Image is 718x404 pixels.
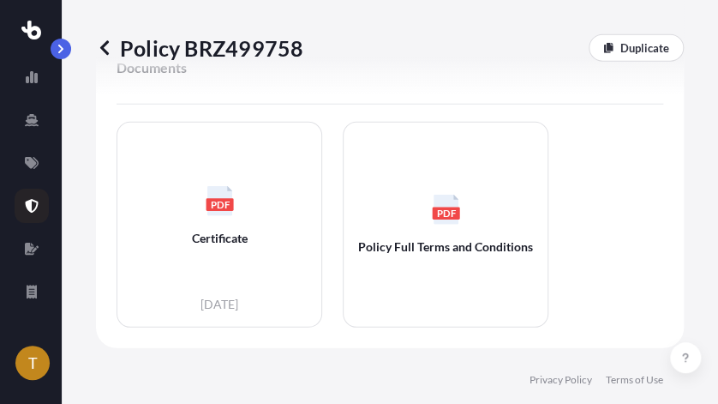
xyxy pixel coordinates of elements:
[589,34,684,62] a: Duplicate
[117,122,322,328] a: PDFCertificate[DATE]
[358,238,533,256] span: Policy Full Terms and Conditions
[343,122,548,328] a: PDFPolicy Full Terms and Conditions
[192,230,248,247] span: Certificate
[28,354,38,371] span: T
[530,373,592,387] a: Privacy Policy
[436,207,456,218] text: PDF
[606,373,663,387] a: Terms of Use
[210,198,230,209] text: PDF
[620,39,669,57] p: Duplicate
[200,296,238,313] span: [DATE]
[96,34,303,62] p: Policy BRZ499758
